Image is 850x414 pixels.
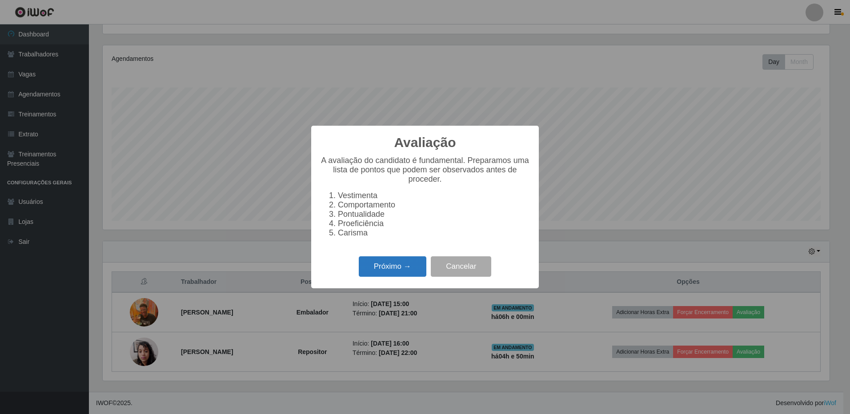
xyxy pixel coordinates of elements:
[338,191,530,200] li: Vestimenta
[338,228,530,238] li: Carisma
[338,210,530,219] li: Pontualidade
[431,256,491,277] button: Cancelar
[359,256,426,277] button: Próximo →
[338,219,530,228] li: Proeficiência
[320,156,530,184] p: A avaliação do candidato é fundamental. Preparamos uma lista de pontos que podem ser observados a...
[338,200,530,210] li: Comportamento
[394,135,456,151] h2: Avaliação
